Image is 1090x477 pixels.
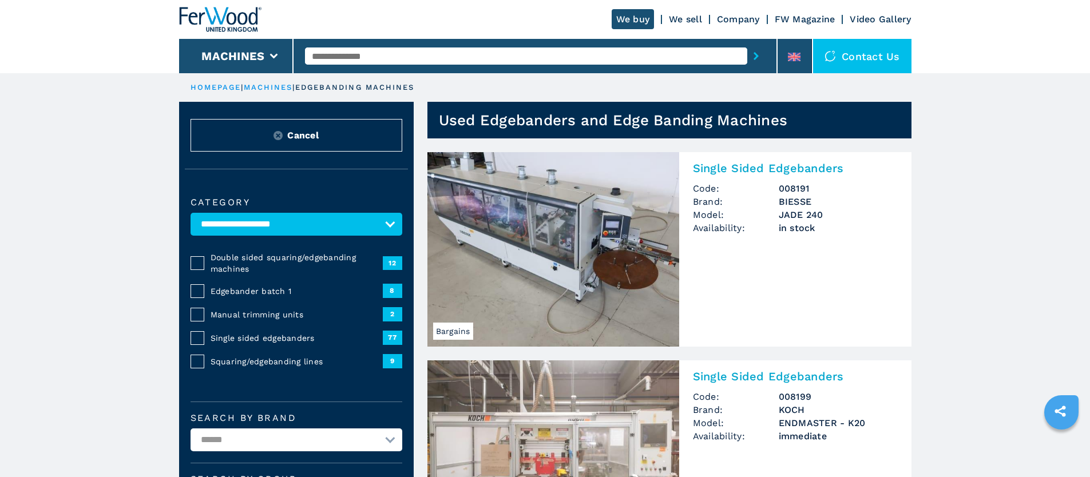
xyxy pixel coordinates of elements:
[779,430,898,443] span: immediate
[850,14,911,25] a: Video Gallery
[813,39,911,73] div: Contact us
[717,14,760,25] a: Company
[191,119,402,152] button: ResetCancel
[211,285,383,297] span: Edgebander batch 1
[191,414,402,423] label: Search by brand
[211,252,383,275] span: Double sided squaring/edgebanding machines
[191,83,241,92] a: HOMEPAGE
[693,161,898,175] h2: Single Sided Edgebanders
[693,195,779,208] span: Brand:
[779,416,898,430] h3: ENDMASTER - K20
[295,82,415,93] p: edgebanding machines
[693,208,779,221] span: Model:
[1041,426,1081,468] iframe: Chat
[693,369,898,383] h2: Single Sided Edgebanders
[383,256,402,270] span: 12
[693,430,779,443] span: Availability:
[211,356,383,367] span: Squaring/edgebanding lines
[383,307,402,321] span: 2
[779,221,898,234] span: in stock
[211,309,383,320] span: Manual trimming units
[433,323,473,340] span: Bargains
[179,7,261,32] img: Ferwood
[693,403,779,416] span: Brand:
[779,403,898,416] h3: KOCH
[779,195,898,208] h3: BIESSE
[775,14,835,25] a: FW Magazine
[693,390,779,403] span: Code:
[292,83,295,92] span: |
[779,208,898,221] h3: JADE 240
[383,331,402,344] span: 77
[383,354,402,368] span: 9
[747,43,765,69] button: submit-button
[825,50,836,62] img: Contact us
[191,198,402,207] label: Category
[669,14,702,25] a: We sell
[287,129,319,142] span: Cancel
[274,131,283,140] img: Reset
[1046,397,1075,426] a: sharethis
[612,9,655,29] a: We buy
[427,152,911,347] a: Single Sided Edgebanders BIESSE JADE 240BargainsSingle Sided EdgebandersCode:008191Brand:BIESSEMo...
[693,182,779,195] span: Code:
[241,83,243,92] span: |
[693,221,779,234] span: Availability:
[693,416,779,430] span: Model:
[244,83,293,92] a: machines
[439,111,788,129] h1: Used Edgebanders and Edge Banding Machines
[211,332,383,344] span: Single sided edgebanders
[427,152,679,347] img: Single Sided Edgebanders BIESSE JADE 240
[779,390,898,403] h3: 008199
[779,182,898,195] h3: 008191
[383,284,402,297] span: 8
[201,49,264,63] button: Machines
